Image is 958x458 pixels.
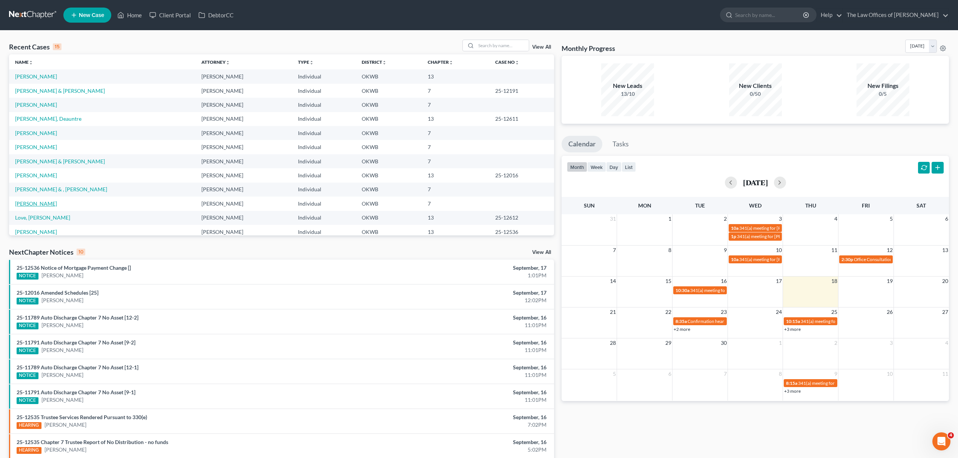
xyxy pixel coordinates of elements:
[375,421,547,429] div: 7:02PM
[676,287,689,293] span: 10:30a
[195,69,292,83] td: [PERSON_NAME]
[17,298,38,304] div: NOTICE
[786,318,800,324] span: 10:15a
[17,397,38,404] div: NOTICE
[79,12,104,18] span: New Case
[375,314,547,321] div: September, 16
[356,183,422,197] td: OKWB
[41,346,83,354] a: [PERSON_NAME]
[15,158,105,164] a: [PERSON_NAME] & [PERSON_NAME]
[375,346,547,354] div: 11:01PM
[688,318,773,324] span: Confirmation hearing for [PERSON_NAME]
[17,323,38,329] div: NOTICE
[612,369,617,378] span: 5
[17,289,98,296] a: 25-12016 Amended Schedules [25]
[609,277,617,286] span: 14
[15,88,105,94] a: [PERSON_NAME] & [PERSON_NAME]
[944,338,949,347] span: 4
[665,338,672,347] span: 29
[422,168,489,182] td: 13
[489,225,554,239] td: 25-12536
[831,277,838,286] span: 18
[15,73,57,80] a: [PERSON_NAME]
[665,307,672,317] span: 22
[309,60,314,65] i: unfold_more
[775,307,783,317] span: 24
[45,446,86,453] a: [PERSON_NAME]
[886,307,894,317] span: 26
[356,197,422,211] td: OKWB
[668,369,672,378] span: 6
[941,307,949,317] span: 27
[195,112,292,126] td: [PERSON_NAME]
[356,98,422,112] td: OKWB
[375,289,547,297] div: September, 17
[775,277,783,286] span: 17
[857,90,909,98] div: 0/5
[731,234,736,239] span: 1p
[817,8,842,22] a: Help
[375,438,547,446] div: September, 16
[292,154,355,168] td: Individual
[292,98,355,112] td: Individual
[801,318,874,324] span: 341(a) meeting for [PERSON_NAME]
[17,314,138,321] a: 25-11789 Auto Discharge Chapter 7 No Asset [12-2]
[422,225,489,239] td: 13
[515,60,519,65] i: unfold_more
[375,396,547,404] div: 11:01PM
[201,59,230,65] a: Attorneyunfold_more
[606,136,636,152] a: Tasks
[375,297,547,304] div: 12:02PM
[798,380,890,386] span: 341(a) meeting for Deauntre [PERSON_NAME]
[834,369,838,378] span: 9
[15,214,70,221] a: Love, [PERSON_NAME]
[735,8,804,22] input: Search by name...
[567,162,587,172] button: month
[114,8,146,22] a: Home
[668,246,672,255] span: 8
[831,246,838,255] span: 11
[146,8,195,22] a: Client Portal
[53,43,61,50] div: 15
[375,364,547,371] div: September, 16
[195,8,237,22] a: DebtorCC
[562,136,602,152] a: Calendar
[532,250,551,255] a: View All
[422,98,489,112] td: 7
[749,202,761,209] span: Wed
[375,264,547,272] div: September, 17
[422,84,489,98] td: 7
[17,439,168,445] a: 25-12535 Chapter 7 Trustee Report of No Distribution - no funds
[723,369,728,378] span: 7
[17,364,138,370] a: 25-11789 Auto Discharge Chapter 7 No Asset [12-1]
[356,69,422,83] td: OKWB
[690,287,763,293] span: 341(a) meeting for [PERSON_NAME]
[15,130,57,136] a: [PERSON_NAME]
[729,90,782,98] div: 0/50
[356,225,422,239] td: OKWB
[587,162,606,172] button: week
[609,338,617,347] span: 28
[422,183,489,197] td: 7
[739,225,812,231] span: 341(a) meeting for [PERSON_NAME]
[532,45,551,50] a: View All
[784,326,801,332] a: +3 more
[41,321,83,329] a: [PERSON_NAME]
[195,197,292,211] td: [PERSON_NAME]
[720,277,728,286] span: 16
[17,414,147,420] a: 25-12535 Trustee Services Rendered Pursuant to 330(e)
[622,162,636,172] button: list
[77,249,85,255] div: 10
[834,214,838,223] span: 4
[786,380,797,386] span: 8:15a
[422,140,489,154] td: 7
[676,318,687,324] span: 8:35a
[17,339,135,346] a: 25-11791 Auto Discharge Chapter 7 No Asset [9-2]
[932,432,950,450] iframe: Intercom live chat
[422,126,489,140] td: 7
[449,60,453,65] i: unfold_more
[375,371,547,379] div: 11:01PM
[489,84,554,98] td: 25-12191
[195,140,292,154] td: [PERSON_NAME]
[612,246,617,255] span: 7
